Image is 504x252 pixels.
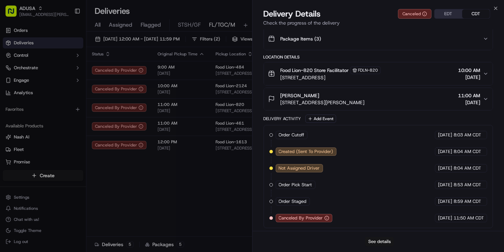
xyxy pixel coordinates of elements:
[7,66,19,79] img: 1736555255976-a54dd68f-1ca7-489b-9aae-adbdc363a1c4
[23,66,113,73] div: Start new chat
[264,116,301,121] div: Delivery Activity
[58,101,64,107] div: 💻
[7,101,12,107] div: 📗
[14,100,53,107] span: Knowledge Base
[18,45,124,52] input: Got a question? Start typing here...
[454,132,481,138] span: 8:03 AM CDT
[264,8,321,19] span: Delivery Details
[280,92,320,99] span: [PERSON_NAME]
[23,73,87,79] div: We're available if you need us!
[435,9,462,18] button: EDT
[358,67,378,73] span: FDLN-820
[280,99,365,106] span: [STREET_ADDRESS][PERSON_NAME]
[264,62,493,85] button: Food Lion-820 Store FacilitatorFDLN-820[STREET_ADDRESS]10:00 AM[DATE]
[279,198,307,205] span: Order Staged
[438,165,452,171] span: [DATE]
[454,148,481,155] span: 8:04 AM CDT
[454,182,481,188] span: 8:53 AM CDT
[438,148,452,155] span: [DATE]
[458,99,480,106] span: [DATE]
[398,9,431,19] button: Canceled
[4,98,56,110] a: 📗Knowledge Base
[454,165,481,171] span: 8:04 AM CDT
[438,215,452,221] span: [DATE]
[438,198,452,205] span: [DATE]
[305,115,336,123] button: Add Event
[279,132,304,138] span: Order Cutoff
[117,68,126,76] button: Start new chat
[279,148,333,155] span: Created (Sent To Provider)
[279,182,312,188] span: Order Pick Start
[280,74,381,81] span: [STREET_ADDRESS]
[264,19,493,26] p: Check the progress of the delivery
[69,117,84,123] span: Pylon
[454,215,484,221] span: 11:50 AM CDT
[264,88,493,110] button: [PERSON_NAME][STREET_ADDRESS][PERSON_NAME]11:00 AM[DATE]
[458,67,480,74] span: 10:00 AM
[454,198,481,205] span: 8:59 AM CDT
[264,28,493,50] button: Package Items (3)
[458,74,480,81] span: [DATE]
[365,237,394,246] button: See details
[280,35,321,42] span: Package Items ( 3 )
[279,215,323,221] span: Canceled By Provider
[438,132,452,138] span: [DATE]
[462,9,490,18] button: CDT
[7,28,126,39] p: Welcome 👋
[438,182,452,188] span: [DATE]
[56,98,114,110] a: 💻API Documentation
[65,100,111,107] span: API Documentation
[49,117,84,123] a: Powered byPylon
[280,67,349,74] span: Food Lion-820 Store Facilitator
[264,54,493,60] div: Location Details
[458,92,480,99] span: 11:00 AM
[7,7,21,21] img: Nash
[279,165,320,171] span: Not Assigned Driver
